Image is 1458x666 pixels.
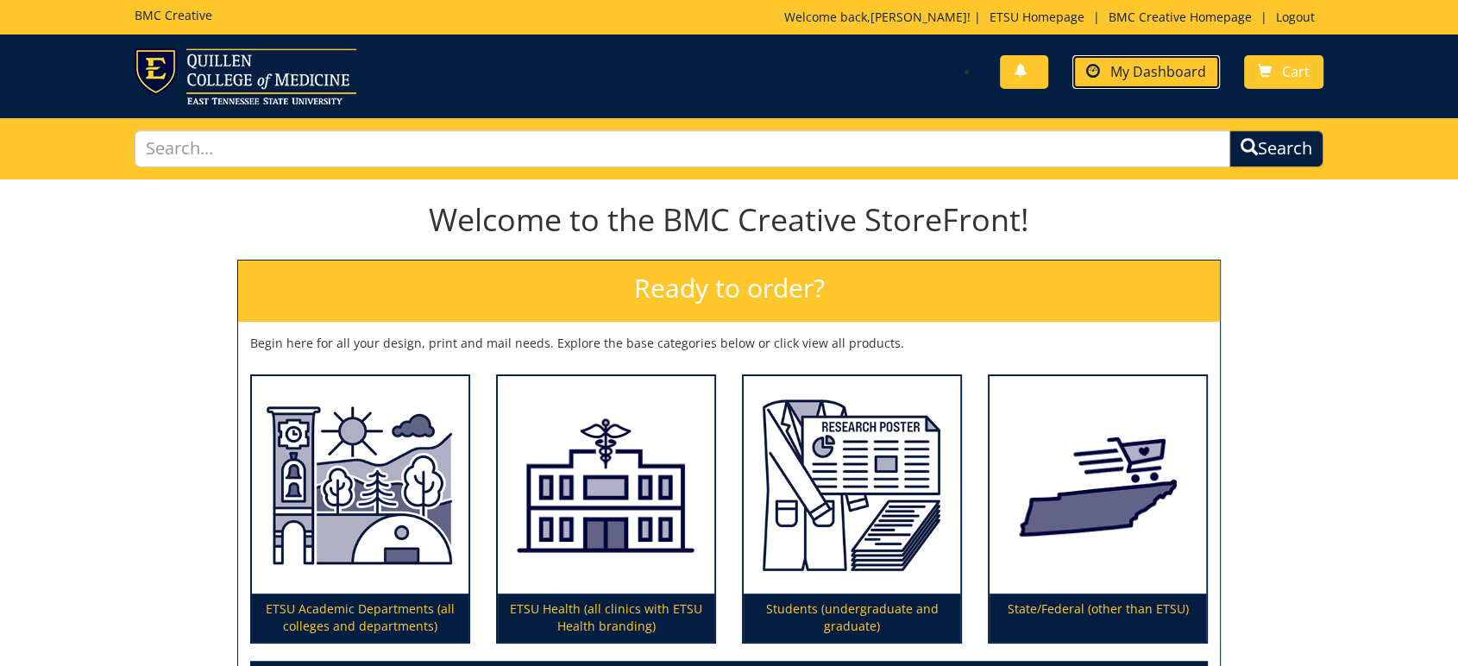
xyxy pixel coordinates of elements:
[1229,130,1323,167] button: Search
[135,130,1230,167] input: Search...
[870,9,967,25] a: [PERSON_NAME]
[498,376,714,594] img: ETSU Health (all clinics with ETSU Health branding)
[135,48,356,104] img: ETSU logo
[744,376,960,594] img: Students (undergraduate and graduate)
[135,9,212,22] h5: BMC Creative
[238,261,1220,322] h2: Ready to order?
[990,376,1206,594] img: State/Federal (other than ETSU)
[250,335,1208,352] p: Begin here for all your design, print and mail needs. Explore the base categories below or click ...
[498,376,714,642] a: ETSU Health (all clinics with ETSU Health branding)
[252,376,468,642] a: ETSU Academic Departments (all colleges and departments)
[1244,55,1323,89] a: Cart
[1282,62,1310,81] span: Cart
[784,9,1323,26] p: Welcome back, ! | | |
[1110,62,1206,81] span: My Dashboard
[1100,9,1260,25] a: BMC Creative Homepage
[990,594,1206,642] p: State/Federal (other than ETSU)
[1072,55,1220,89] a: My Dashboard
[744,376,960,642] a: Students (undergraduate and graduate)
[237,203,1221,237] h1: Welcome to the BMC Creative StoreFront!
[498,594,714,642] p: ETSU Health (all clinics with ETSU Health branding)
[1267,9,1323,25] a: Logout
[252,376,468,594] img: ETSU Academic Departments (all colleges and departments)
[990,376,1206,642] a: State/Federal (other than ETSU)
[744,594,960,642] p: Students (undergraduate and graduate)
[252,594,468,642] p: ETSU Academic Departments (all colleges and departments)
[981,9,1093,25] a: ETSU Homepage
